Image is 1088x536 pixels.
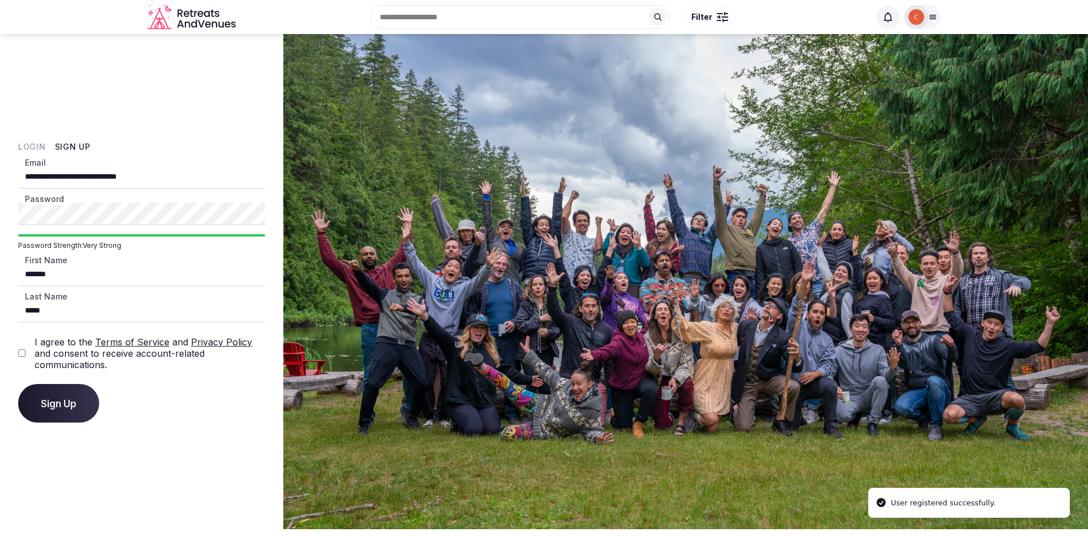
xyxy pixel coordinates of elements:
span: Sign Up [41,398,76,409]
button: Filter [684,6,736,28]
button: Sign Up [55,141,91,153]
span: Password Strength: Very Strong [18,241,265,250]
a: Visit the homepage [147,5,238,30]
img: celebrate [908,9,924,25]
img: My Account Background [283,34,1088,529]
div: User registered successfully. [891,497,996,509]
svg: Retreats and Venues company logo [147,5,238,30]
label: I agree to the and and consent to receive account-related communications. [35,336,265,370]
button: Sign Up [18,384,99,423]
span: Filter [691,11,712,23]
button: Login [18,141,46,153]
a: Terms of Service [95,336,169,348]
a: Privacy Policy [191,336,252,348]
